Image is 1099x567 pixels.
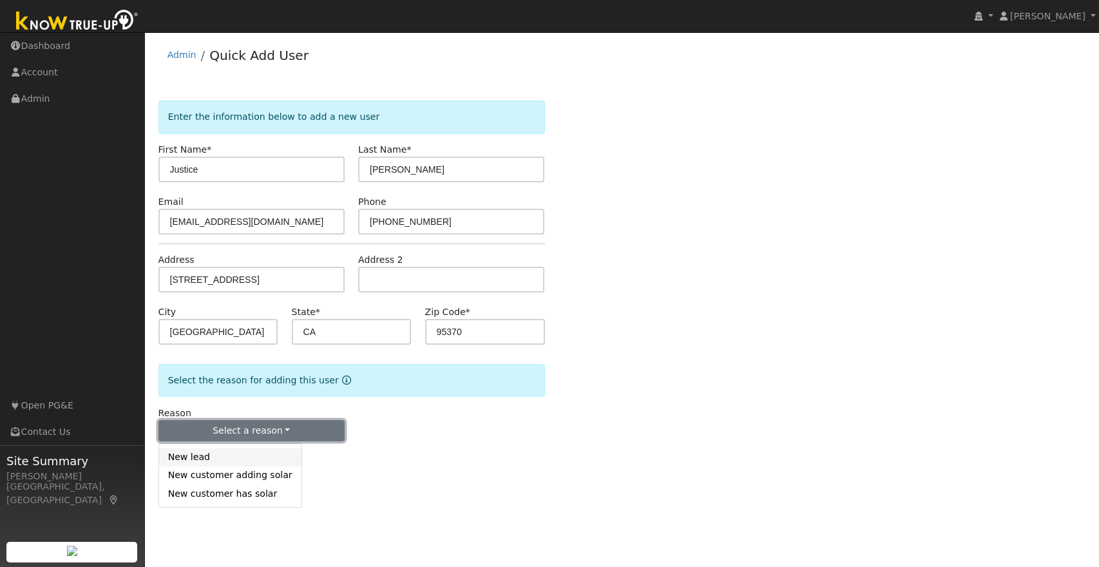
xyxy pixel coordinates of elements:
label: Last Name [358,143,411,157]
span: Required [406,144,411,155]
a: Quick Add User [209,48,309,63]
div: Select the reason for adding this user [158,364,545,397]
div: [GEOGRAPHIC_DATA], [GEOGRAPHIC_DATA] [6,480,138,507]
a: New customer adding solar [159,466,301,485]
div: Enter the information below to add a new user [158,101,545,133]
span: Required [316,307,320,317]
label: Address 2 [358,253,403,267]
label: City [158,305,177,319]
span: Required [207,144,211,155]
label: Email [158,195,184,209]
label: State [292,305,320,319]
button: Select a reason [158,420,345,442]
label: Phone [358,195,387,209]
label: Reason [158,407,191,420]
label: Address [158,253,195,267]
img: Know True-Up [10,7,145,36]
span: Site Summary [6,452,138,470]
div: [PERSON_NAME] [6,470,138,483]
a: New lead [159,448,301,466]
a: New customer has solar [159,485,301,503]
a: Reason for new user [339,375,351,385]
span: Required [466,307,470,317]
label: First Name [158,143,212,157]
label: Zip Code [425,305,470,319]
img: retrieve [67,546,77,556]
span: [PERSON_NAME] [1010,11,1085,21]
a: Map [108,495,120,505]
a: Admin [167,50,196,60]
